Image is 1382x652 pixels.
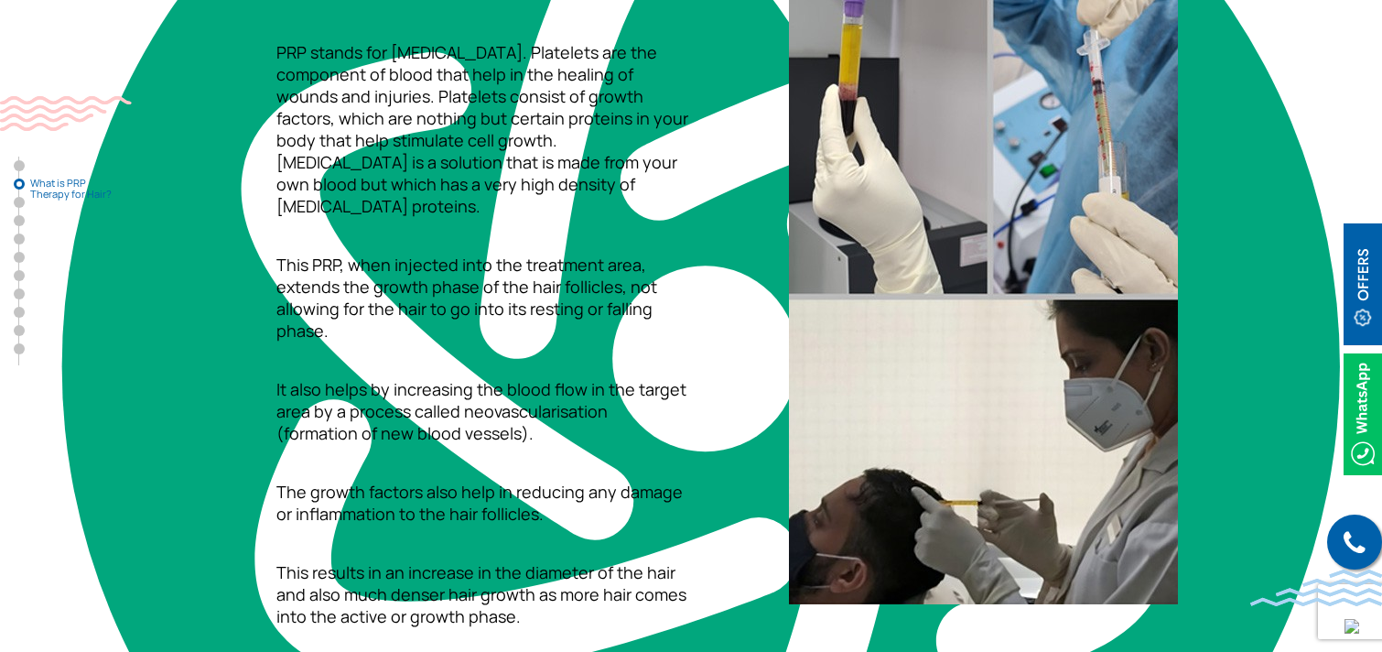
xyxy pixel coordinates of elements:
a: What is PRP Therapy for Hair? [14,179,25,190]
p: PRP stands for [MEDICAL_DATA]. Platelets are the component of blood that help in the healing of w... [203,41,691,217]
a: Whatsappicon [1344,403,1382,423]
img: Whatsappicon [1344,353,1382,475]
img: bluewave [1250,570,1382,606]
p: This PRP, when injected into the treatment area, extends the growth phase of the hair follicles, ... [203,254,691,342]
span: What is PRP Therapy for Hair? [30,178,122,200]
p: The growth factors also help in reducing any damage or inflammation to the hair follicles. [203,481,691,525]
p: This results in an increase in the diameter of the hair and also much denser hair growth as more ... [203,561,691,627]
img: offerBt [1344,223,1382,345]
p: It also helps by increasing the blood flow in the target area by a process called neovascularisat... [203,378,691,444]
img: up-blue-arrow.svg [1344,619,1359,634]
